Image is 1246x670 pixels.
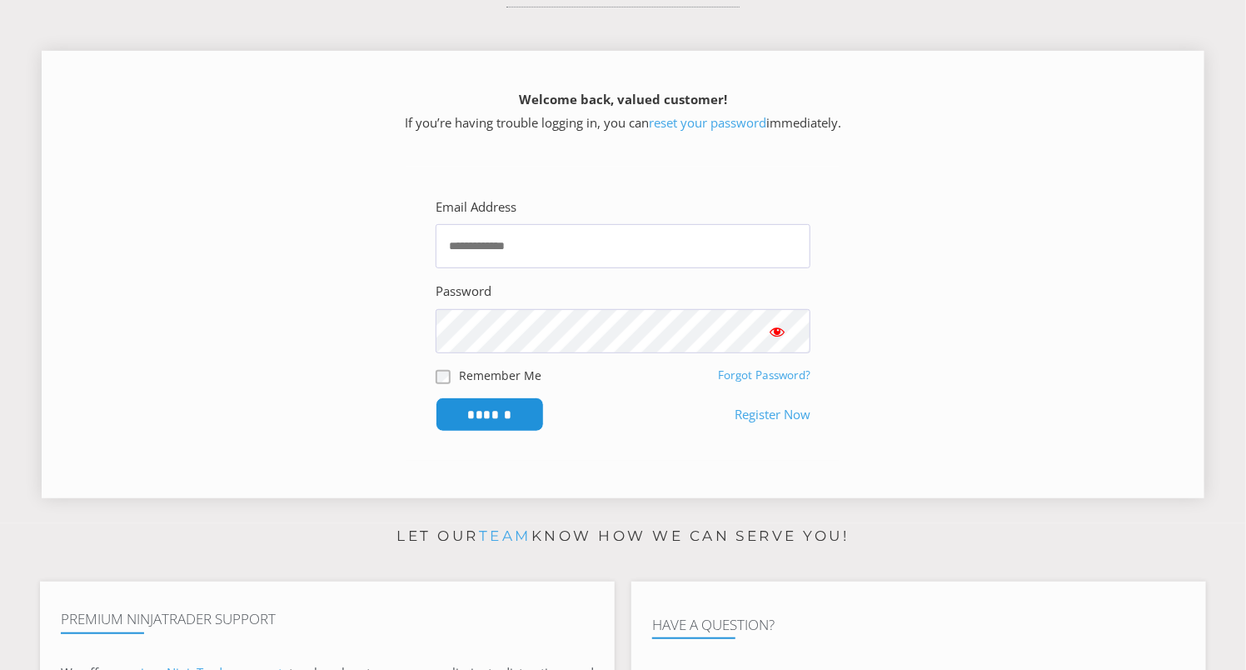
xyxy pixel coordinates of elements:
[479,527,531,544] a: team
[649,114,766,131] a: reset your password
[436,196,516,219] label: Email Address
[652,617,1185,633] h4: Have A Question?
[61,611,594,627] h4: Premium NinjaTrader Support
[40,523,1206,550] p: Let our know how we can serve you!
[436,280,491,303] label: Password
[718,367,810,382] a: Forgot Password?
[735,403,810,427] a: Register Now
[744,309,810,353] button: Show password
[459,367,541,384] label: Remember Me
[71,88,1175,135] p: If you’re having trouble logging in, you can immediately.
[519,91,727,107] strong: Welcome back, valued customer!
